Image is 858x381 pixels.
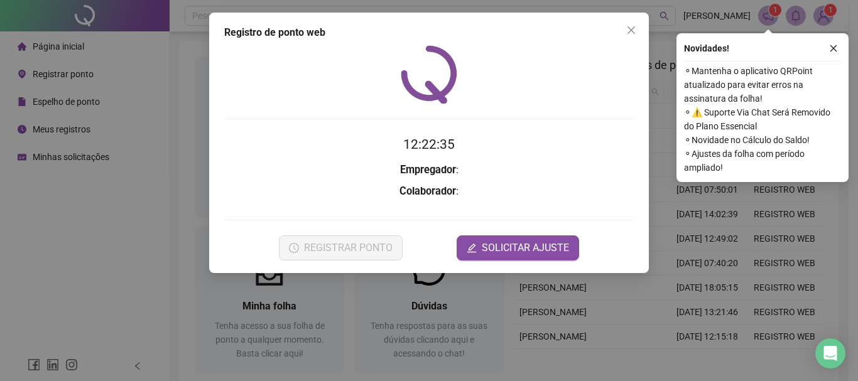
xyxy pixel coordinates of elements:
[279,235,403,260] button: REGISTRAR PONTO
[467,243,477,253] span: edit
[400,164,456,176] strong: Empregador
[829,44,838,53] span: close
[815,338,845,368] div: Open Intercom Messenger
[684,41,729,55] span: Novidades !
[399,185,456,197] strong: Colaborador
[626,25,636,35] span: close
[684,147,841,174] span: ⚬ Ajustes da folha com período ampliado!
[224,162,634,178] h3: :
[684,133,841,147] span: ⚬ Novidade no Cálculo do Saldo!
[224,25,634,40] div: Registro de ponto web
[621,20,641,40] button: Close
[684,64,841,105] span: ⚬ Mantenha o aplicativo QRPoint atualizado para evitar erros na assinatura da folha!
[403,137,455,152] time: 12:22:35
[684,105,841,133] span: ⚬ ⚠️ Suporte Via Chat Será Removido do Plano Essencial
[401,45,457,104] img: QRPoint
[224,183,634,200] h3: :
[457,235,579,260] button: editSOLICITAR AJUSTE
[482,240,569,255] span: SOLICITAR AJUSTE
